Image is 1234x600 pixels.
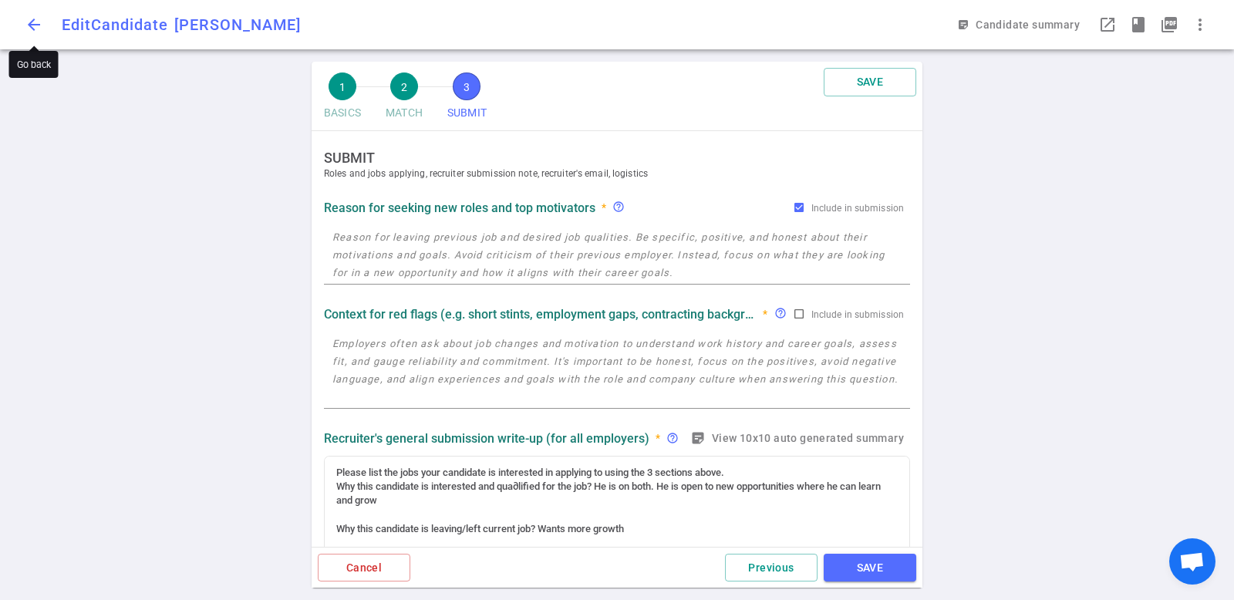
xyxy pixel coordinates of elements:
button: Open PDF in a popup [1154,9,1185,40]
div: Reason for leaving previous job and desired job qualities. Be specific, positive, and honest abou... [612,201,625,215]
span: sticky_note_2 [957,19,969,31]
button: Cancel [318,554,410,582]
span: help_outline [774,307,787,319]
div: Open chat [1169,538,1215,585]
span: BASICS [324,100,361,126]
span: 1 [329,72,356,100]
button: sticky_note_2View 10x10 auto generated summary [687,424,910,453]
span: 3 [453,72,480,100]
strong: SUBMIT [324,150,922,166]
button: 3SUBMIT [441,68,493,130]
span: [PERSON_NAME] [174,15,301,34]
div: Go back [9,51,59,78]
div: Employers often ask about job changes and motivation to understand work history and career goals,... [774,307,793,322]
span: SUBMIT [447,100,487,126]
strong: Reason for seeking new roles and top motivators [324,201,595,215]
i: sticky_note_2 [690,430,706,446]
i: help_outline [612,201,625,213]
button: Open LinkedIn as a popup [1092,9,1123,40]
span: Include in submission [811,309,904,320]
span: Roles and jobs applying, recruiter submission note, recruiter's email, logistics [324,166,922,181]
div: Why this candidate is leaving/left current job? Wants more growth [336,522,898,536]
button: Open resume highlights in a popup [1123,9,1154,40]
button: Go back [19,9,49,40]
button: Previous [725,554,818,582]
div: Please list the jobs your candidate is interested in applying to using the 3 sections above. [336,466,898,480]
span: Edit Candidate [62,15,168,34]
button: 1BASICS [318,68,367,130]
button: 2MATCH [379,68,429,130]
strong: Recruiter's general submission write-up (for all employers) [324,431,649,446]
span: MATCH [386,100,423,126]
span: 2 [390,72,418,100]
i: picture_as_pdf [1160,15,1178,34]
div: Why this candidate is interested and qua∂lified for the job? He is on both. He is open to new opp... [336,480,898,508]
span: arrow_back [25,15,43,34]
span: help_outline [666,432,679,444]
span: more_vert [1191,15,1209,34]
span: launch [1098,15,1117,34]
span: book [1129,15,1148,34]
strong: Context for red flags (e.g. short stints, employment gaps, contracting background) [324,307,757,322]
span: Include in submission [811,203,904,214]
button: SAVE [824,68,916,96]
button: Open sticky note [954,11,1086,39]
button: SAVE [824,554,916,582]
